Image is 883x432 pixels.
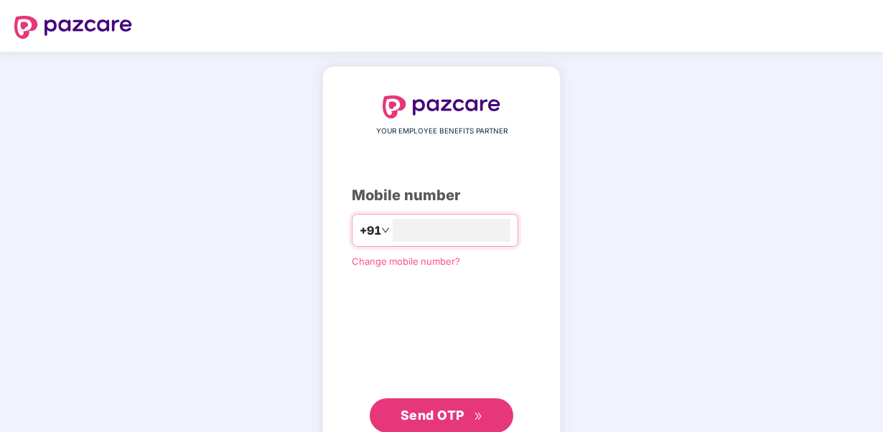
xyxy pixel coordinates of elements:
div: Mobile number [352,184,531,207]
a: Change mobile number? [352,255,460,267]
img: logo [14,16,132,39]
span: double-right [474,412,483,421]
span: down [381,226,390,235]
span: Send OTP [401,408,464,423]
img: logo [383,95,500,118]
span: YOUR EMPLOYEE BENEFITS PARTNER [376,126,508,137]
span: +91 [360,222,381,240]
